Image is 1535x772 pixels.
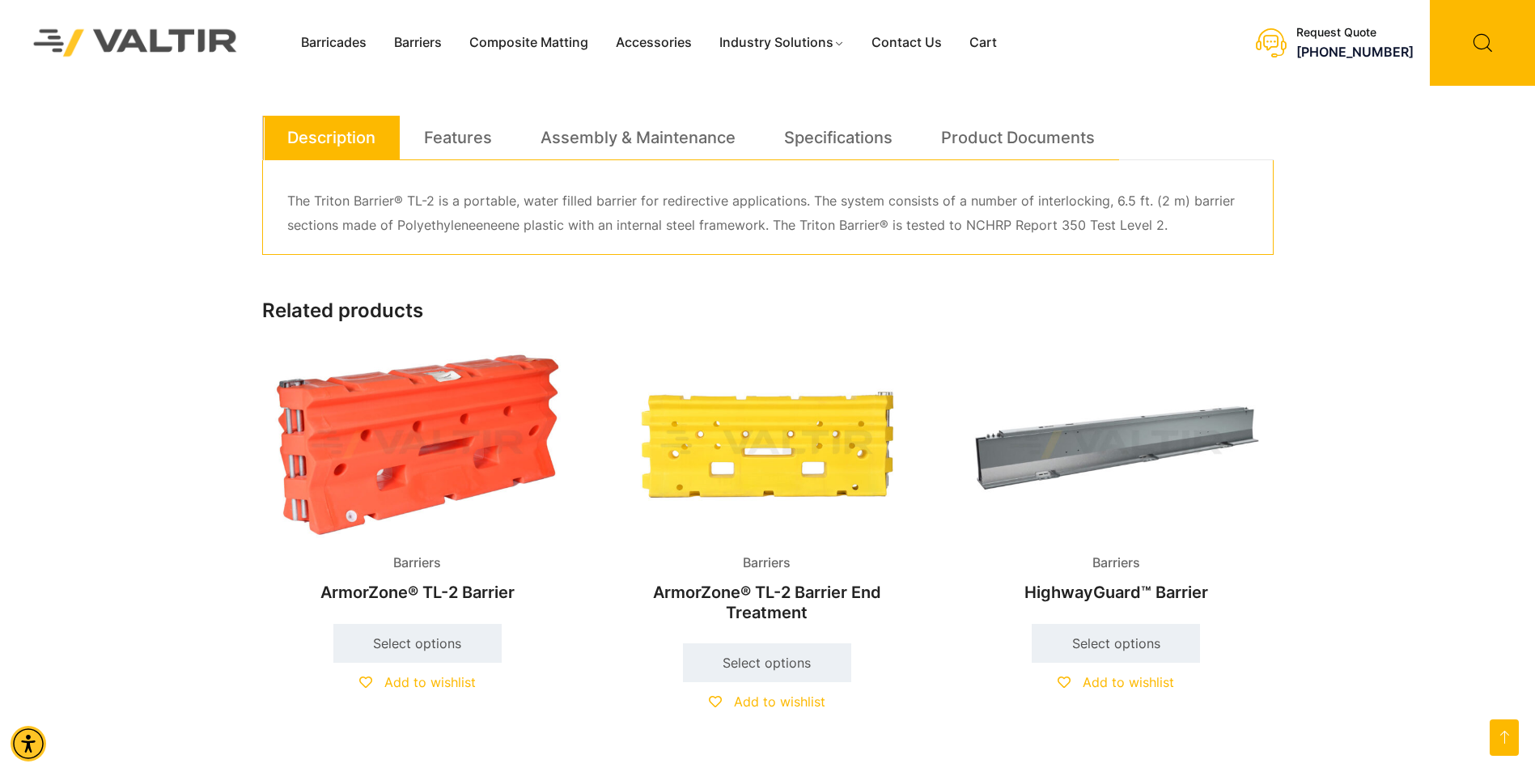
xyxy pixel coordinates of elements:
a: Open this option [1490,719,1519,756]
h2: Related products [262,299,1274,323]
a: BarriersHighwayGuard™ Barrier [960,351,1271,611]
a: BarriersArmorZone® TL-2 Barrier [262,351,573,611]
div: Accessibility Menu [11,726,46,761]
a: Accessories [602,31,706,55]
a: Composite Matting [456,31,602,55]
p: The Triton Barrier® TL-2 is a portable, water filled barrier for redirective applications. The sy... [287,189,1249,238]
a: call (888) 496-3625 [1296,44,1414,60]
a: Specifications [784,116,893,159]
img: Barriers [262,351,573,538]
img: Barriers [960,351,1271,538]
a: Product Documents [941,116,1095,159]
a: Assembly & Maintenance [541,116,736,159]
a: Select options for “HighwayGuard™ Barrier” [1032,624,1200,663]
h2: HighwayGuard™ Barrier [960,575,1271,610]
span: Add to wishlist [384,674,476,690]
a: Add to wishlist [359,674,476,690]
span: Add to wishlist [1083,674,1174,690]
a: Select options for “ArmorZone® TL-2 Barrier End Treatment” [683,643,851,682]
a: Select options for “ArmorZone® TL-2 Barrier” [333,624,502,663]
img: Valtir Rentals [12,8,259,78]
h2: ArmorZone® TL-2 Barrier End Treatment [611,575,922,630]
span: Barriers [731,551,803,575]
span: Barriers [381,551,453,575]
a: Cart [956,31,1011,55]
a: Add to wishlist [709,694,825,710]
a: Add to wishlist [1058,674,1174,690]
a: Description [287,116,375,159]
a: Features [424,116,492,159]
span: Barriers [1080,551,1152,575]
a: Barriers [380,31,456,55]
a: BarriersArmorZone® TL-2 Barrier End Treatment [611,351,922,630]
img: A bright yellow plastic component with various holes and cutouts, likely used in machinery or equ... [611,351,922,538]
a: Industry Solutions [706,31,859,55]
span: Add to wishlist [734,694,825,710]
a: Barricades [287,31,380,55]
h2: ArmorZone® TL-2 Barrier [262,575,573,610]
a: Contact Us [858,31,956,55]
div: Request Quote [1296,26,1414,40]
